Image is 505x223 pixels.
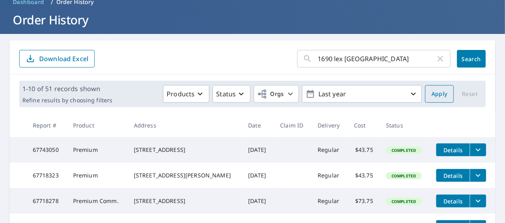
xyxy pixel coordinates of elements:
[380,113,430,137] th: Status
[127,113,242,137] th: Address
[167,89,195,99] p: Products
[387,173,421,179] span: Completed
[26,163,67,188] td: 67718323
[22,97,112,104] p: Refine results by choosing filters
[470,195,486,207] button: filesDropdownBtn-67718278
[213,85,251,103] button: Status
[348,163,380,188] td: $43.75
[134,146,236,154] div: [STREET_ADDRESS]
[134,171,236,179] div: [STREET_ADDRESS][PERSON_NAME]
[257,89,284,99] span: Orgs
[311,163,348,188] td: Regular
[348,188,380,214] td: $73.75
[242,137,274,163] td: [DATE]
[242,113,274,137] th: Date
[67,163,127,188] td: Premium
[470,169,486,182] button: filesDropdownBtn-67718323
[163,85,209,103] button: Products
[242,188,274,214] td: [DATE]
[470,143,486,156] button: filesDropdownBtn-67743050
[318,48,435,70] input: Address, Report #, Claim ID, etc.
[67,137,127,163] td: Premium
[436,169,470,182] button: detailsBtn-67718323
[436,195,470,207] button: detailsBtn-67718278
[311,113,348,137] th: Delivery
[441,197,465,205] span: Details
[387,147,421,153] span: Completed
[311,188,348,214] td: Regular
[22,84,112,94] p: 1-10 of 51 records shown
[302,85,422,103] button: Last year
[315,87,409,101] p: Last year
[242,163,274,188] td: [DATE]
[441,172,465,179] span: Details
[387,199,421,204] span: Completed
[26,188,67,214] td: 67718278
[67,113,127,137] th: Product
[348,113,380,137] th: Cost
[274,113,311,137] th: Claim ID
[463,55,479,63] span: Search
[26,137,67,163] td: 67743050
[26,113,67,137] th: Report #
[216,89,236,99] p: Status
[441,146,465,154] span: Details
[10,12,495,28] h1: Order History
[457,50,486,68] button: Search
[39,54,88,63] p: Download Excel
[254,85,299,103] button: Orgs
[425,85,454,103] button: Apply
[67,188,127,214] td: Premium Comm.
[431,89,447,99] span: Apply
[134,197,236,205] div: [STREET_ADDRESS]
[19,50,95,68] button: Download Excel
[436,143,470,156] button: detailsBtn-67743050
[311,137,348,163] td: Regular
[348,137,380,163] td: $43.75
